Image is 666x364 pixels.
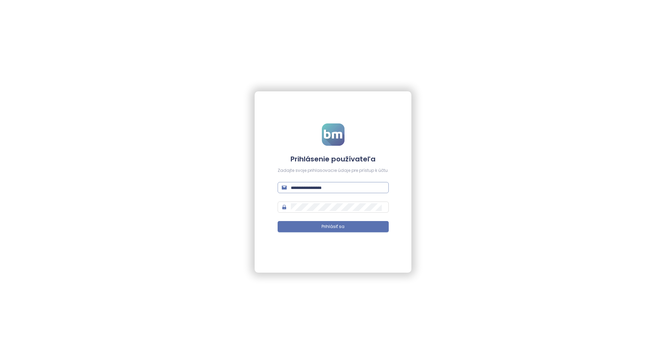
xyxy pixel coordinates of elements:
h4: Prihlásenie používateľa [278,154,389,164]
div: Zadajte svoje prihlasovacie údaje pre prístup k účtu. [278,167,389,174]
span: Prihlásiť sa [322,223,344,230]
button: Prihlásiť sa [278,221,389,232]
img: logo [322,123,344,146]
span: mail [282,185,287,190]
span: lock [282,205,287,210]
